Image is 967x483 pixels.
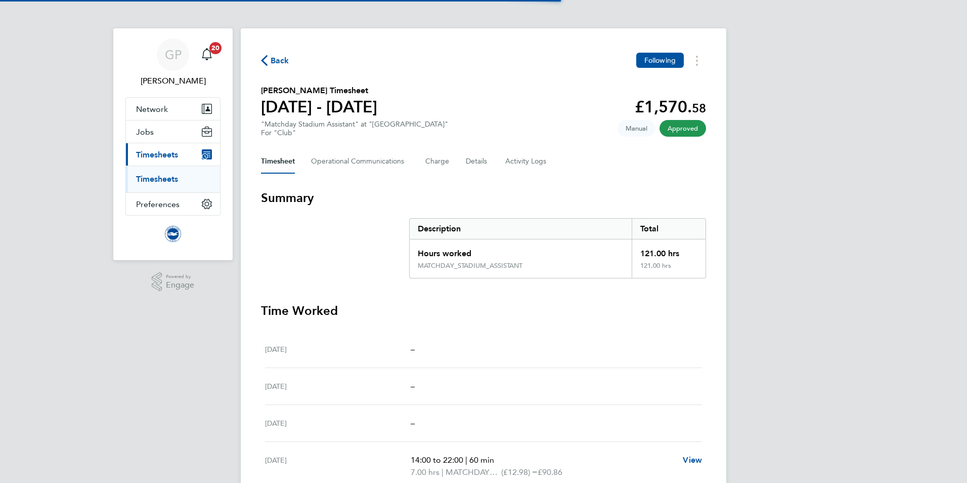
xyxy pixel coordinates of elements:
span: This timesheet was manually created. [618,120,655,137]
span: View [683,455,702,465]
span: 7.00 hrs [411,467,439,477]
span: 58 [692,101,706,115]
button: Jobs [126,120,220,143]
span: 60 min [469,455,494,465]
div: "Matchday Stadium Assistant" at "[GEOGRAPHIC_DATA]" [261,120,448,137]
h2: [PERSON_NAME] Timesheet [261,85,377,97]
button: Charge [425,149,450,174]
a: Timesheets [136,174,178,184]
button: Network [126,98,220,120]
h1: [DATE] - [DATE] [261,97,377,117]
nav: Main navigation [113,28,233,260]
a: Go to home page [125,226,221,242]
div: MATCHDAY_STADIUM_ASSISTANT [418,262,522,270]
span: | [442,467,444,477]
button: Operational Communications [311,149,409,174]
button: Timesheet [261,149,295,174]
span: – [411,344,415,354]
a: 20 [197,38,217,71]
button: Timesheets [126,143,220,166]
div: [DATE] [265,417,411,429]
span: Following [644,56,676,65]
span: Powered by [166,272,194,281]
span: This timesheet has been approved. [660,120,706,137]
button: Back [261,54,289,67]
div: Hours worked [410,239,632,262]
h3: Summary [261,190,706,206]
span: Engage [166,281,194,290]
div: Timesheets [126,166,220,192]
span: Preferences [136,199,180,209]
span: MATCHDAY_STADIUM_ASSISTANT [446,466,501,478]
a: GP[PERSON_NAME] [125,38,221,87]
span: 14:00 to 22:00 [411,455,463,465]
span: Gareth Pond [125,75,221,87]
div: [DATE] [265,380,411,392]
div: For "Club" [261,129,448,137]
div: 121.00 hrs [632,262,706,278]
button: Activity Logs [505,149,548,174]
div: [DATE] [265,343,411,355]
button: Following [636,53,684,68]
span: Jobs [136,127,154,137]
span: GP [165,48,182,61]
div: Total [632,219,706,239]
span: | [465,455,467,465]
div: 121.00 hrs [632,239,706,262]
span: – [411,381,415,391]
h3: Time Worked [261,303,706,319]
div: [DATE] [265,454,411,478]
div: Summary [409,218,706,278]
button: Timesheets Menu [688,53,706,68]
app-decimal: £1,570. [635,97,706,116]
a: View [683,454,702,466]
img: brightonandhovealbion-logo-retina.png [165,226,181,242]
span: Timesheets [136,150,178,159]
button: Preferences [126,193,220,215]
div: Description [410,219,632,239]
button: Details [466,149,489,174]
a: Powered byEngage [152,272,195,292]
span: Back [271,55,289,67]
span: (£12.98) = [501,467,538,477]
span: 20 [209,42,222,54]
span: – [411,418,415,428]
span: Network [136,104,168,114]
span: £90.86 [538,467,562,477]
